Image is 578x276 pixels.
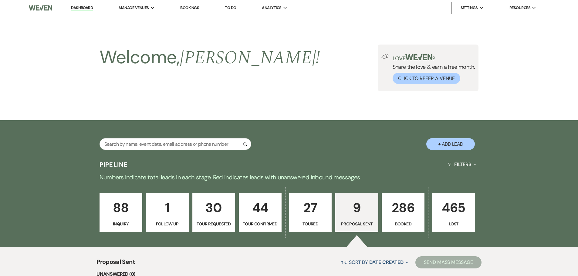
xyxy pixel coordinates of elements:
[432,193,475,232] a: 465Lost
[426,138,475,150] button: + Add Lead
[100,160,128,169] h3: Pipeline
[293,198,328,218] p: 27
[338,254,411,270] button: Sort By Date Created
[405,54,432,60] img: weven-logo-green.svg
[29,2,52,14] img: Weven Logo
[150,221,185,227] p: Follow Up
[335,193,378,232] a: 9Proposal Sent
[509,5,530,11] span: Resources
[196,198,231,218] p: 30
[436,221,471,227] p: Lost
[289,193,332,232] a: 27Toured
[243,198,278,218] p: 44
[196,221,231,227] p: Tour Requested
[339,221,374,227] p: Proposal Sent
[239,193,282,232] a: 44Tour Confirmed
[100,45,320,71] h2: Welcome,
[339,198,374,218] p: 9
[386,221,421,227] p: Booked
[146,193,189,232] a: 1Follow Up
[445,156,478,172] button: Filters
[243,221,278,227] p: Tour Confirmed
[119,5,149,11] span: Manage Venues
[393,54,475,61] p: Love ?
[393,73,460,84] button: Click to Refer a Venue
[100,193,142,232] a: 88Inquiry
[180,44,320,72] span: [PERSON_NAME] !
[415,256,482,268] button: Send Mass Message
[436,198,471,218] p: 465
[100,138,251,150] input: Search by name, event date, email address or phone number
[150,198,185,218] p: 1
[386,198,421,218] p: 286
[180,5,199,10] a: Bookings
[381,54,389,59] img: loud-speaker-illustration.svg
[382,193,424,232] a: 286Booked
[225,5,236,10] a: To Do
[369,259,404,265] span: Date Created
[461,5,478,11] span: Settings
[96,257,135,270] span: Proposal Sent
[293,221,328,227] p: Toured
[71,172,508,182] p: Numbers indicate total leads in each stage. Red indicates leads with unanswered inbound messages.
[103,198,138,218] p: 88
[262,5,281,11] span: Analytics
[71,5,93,11] a: Dashboard
[103,221,138,227] p: Inquiry
[340,259,348,265] span: ↑↓
[192,193,235,232] a: 30Tour Requested
[389,54,475,84] div: Share the love & earn a free month.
